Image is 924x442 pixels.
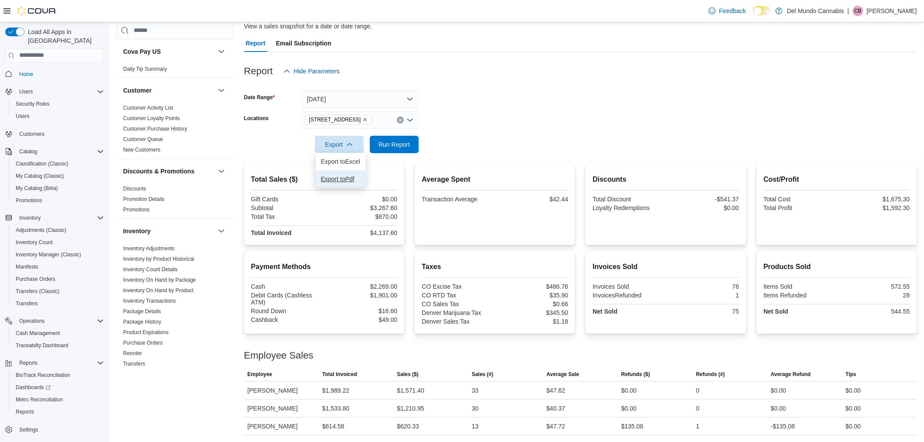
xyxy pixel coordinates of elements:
span: Operations [16,316,104,326]
span: Transfers (Classic) [12,286,104,297]
button: Open list of options [407,117,414,124]
div: $0.00 [846,403,861,414]
button: Export [315,136,364,153]
span: My Catalog (Classic) [16,173,64,180]
div: Debit Cards (Cashless ATM) [251,292,323,306]
div: $614.58 [322,421,345,432]
span: Purchase Orders [123,339,163,346]
div: $0.00 [668,204,739,211]
a: My Catalog (Beta) [12,183,62,193]
div: InvoicesRefunded [593,292,664,299]
span: Security Roles [12,99,104,109]
button: Operations [16,316,48,326]
a: Manifests [12,262,41,272]
div: 30 [472,403,479,414]
a: Home [16,69,37,79]
span: Inventory [16,213,104,223]
span: Adjustments (Classic) [16,227,66,234]
button: Adjustments (Classic) [9,224,107,236]
div: Items Sold [764,283,835,290]
span: 2394 S Broadway [305,115,372,124]
div: $40.37 [547,403,565,414]
button: Transfers (Classic) [9,285,107,297]
div: Items Refunded [764,292,835,299]
button: Users [9,110,107,122]
button: Clear input [397,117,404,124]
button: Inventory [2,212,107,224]
strong: Net Sold [593,308,617,315]
span: Traceabilty Dashboard [16,342,68,349]
a: Promotion Details [123,196,165,202]
span: Inventory Adjustments [123,245,175,252]
div: $870.00 [326,213,397,220]
div: 544.55 [838,308,910,315]
a: Customer Loyalty Points [123,115,180,121]
button: Customers [2,128,107,140]
div: Total Profit [764,204,835,211]
span: Load All Apps in [GEOGRAPHIC_DATA] [24,28,104,45]
a: Inventory Count Details [123,266,178,273]
div: $2,269.00 [326,283,397,290]
div: $1,901.00 [326,292,397,299]
span: Reorder [123,350,142,357]
div: $16.60 [326,307,397,314]
span: Adjustments (Classic) [12,225,104,235]
span: Dashboards [16,384,51,391]
span: Run Report [379,140,410,149]
a: Adjustments (Classic) [12,225,70,235]
div: $135.08 [621,421,644,432]
span: Reports [16,358,104,368]
a: Package Details [123,308,161,314]
div: 33 [472,385,479,396]
div: Gift Cards [251,196,323,203]
button: Metrc Reconciliation [9,394,107,406]
div: $1,592.30 [838,204,910,211]
span: BioTrack Reconciliation [16,372,70,379]
span: CB [855,6,862,16]
span: Customers [16,128,104,139]
span: Inventory On Hand by Package [123,276,196,283]
span: Metrc Reconciliation [12,394,104,405]
button: Inventory [16,213,44,223]
span: My Catalog (Beta) [12,183,104,193]
div: $1.18 [497,318,569,325]
div: $35.90 [497,292,569,299]
div: 0 [696,385,700,396]
span: Inventory by Product Historical [123,256,194,262]
span: Cash Management [12,328,104,338]
div: $1,989.22 [322,385,349,396]
div: Denver Sales Tax [422,318,493,325]
div: CO Excise Tax [422,283,493,290]
h3: Report [244,66,273,76]
h3: Employee Sales [244,350,314,361]
span: Users [19,88,33,95]
p: Del Mundo Cannabis [787,6,844,16]
span: Operations [19,318,45,325]
span: Reports [16,408,34,415]
div: 572.55 [838,283,910,290]
span: Product Expirations [123,329,169,336]
span: Transfers [12,298,104,309]
div: $0.00 [846,385,861,396]
div: $1,675.30 [838,196,910,203]
a: Users [12,111,33,121]
span: Reports [12,407,104,417]
button: Home [2,68,107,80]
h3: Cova Pay US [123,47,161,56]
a: Promotions [123,207,150,213]
strong: Total Invoiced [251,229,292,236]
a: New Customers [123,147,160,153]
span: Users [12,111,104,121]
span: Manifests [16,263,38,270]
button: Reports [9,406,107,418]
span: Purchase Orders [16,276,55,283]
a: Purchase Orders [123,340,163,346]
span: Home [16,69,104,79]
div: Round Down [251,307,323,314]
button: Manifests [9,261,107,273]
div: [PERSON_NAME] [244,400,319,417]
button: Catalog [2,145,107,158]
a: Cash Management [12,328,63,338]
